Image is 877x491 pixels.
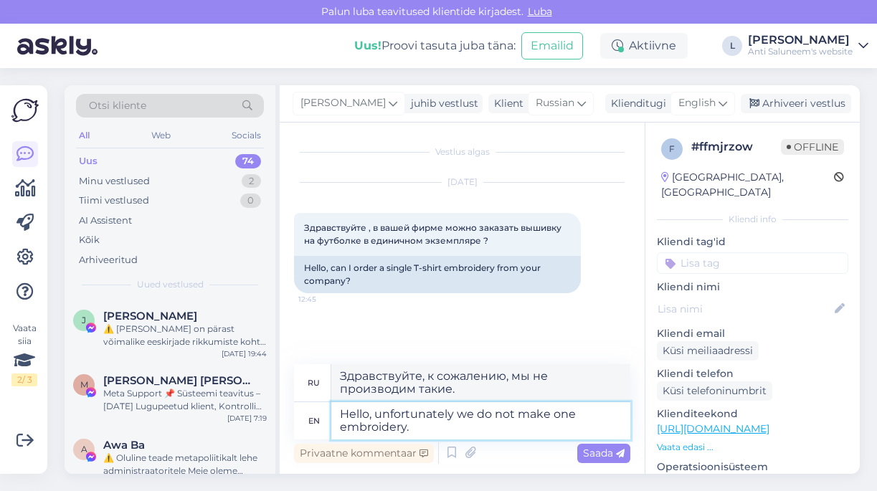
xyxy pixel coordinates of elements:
[781,139,844,155] span: Offline
[294,256,581,293] div: Hello, can I order a single T-shirt embroidery from your company?
[354,37,516,54] div: Proovi tasuta juba täna:
[657,441,848,454] p: Vaata edasi ...
[79,253,138,267] div: Arhiveeritud
[657,381,772,401] div: Küsi telefoninumbrit
[521,32,583,59] button: Emailid
[79,214,132,228] div: AI Assistent
[657,366,848,381] p: Kliendi telefon
[80,379,88,390] span: M
[658,301,832,317] input: Lisa nimi
[79,154,98,168] div: Uus
[300,95,386,111] span: [PERSON_NAME]
[298,294,352,305] span: 12:45
[81,444,87,454] span: A
[148,126,174,145] div: Web
[103,452,267,477] div: ⚠️ Oluline teade metapoliitikalt lehe administraatoritele Meie oleme metapoliitika tugimeeskond. ...
[103,374,252,387] span: Margot Carvajal Villavisencio
[657,406,848,421] p: Klienditeekond
[657,341,759,361] div: Küsi meiliaadressi
[308,371,320,395] div: ru
[229,126,264,145] div: Socials
[240,194,261,208] div: 0
[103,387,267,413] div: Meta Support 📌 Süsteemi teavitus – [DATE] Lugupeetud klient, Kontrolli käigus tuvastasime, et tei...
[76,126,93,145] div: All
[657,234,848,249] p: Kliendi tag'id
[657,326,848,341] p: Kliendi email
[600,33,688,59] div: Aktiivne
[583,447,625,459] span: Saada
[748,34,853,46] div: [PERSON_NAME]
[331,402,630,439] textarea: Hello, unfortunately we do not make one embroidery
[748,34,868,57] a: [PERSON_NAME]Anti Saluneem's website
[227,413,267,424] div: [DATE] 7:19
[294,444,434,463] div: Privaatne kommentaar
[657,213,848,226] div: Kliendi info
[103,310,197,323] span: Julia Stagno
[11,373,37,386] div: 2 / 3
[661,170,834,200] div: [GEOGRAPHIC_DATA], [GEOGRAPHIC_DATA]
[741,94,851,113] div: Arhiveeri vestlus
[331,364,630,401] textarea: Здравствуйте, к сожалению, мы не производим такие.
[669,143,675,154] span: f
[82,315,86,325] span: J
[308,409,320,433] div: en
[657,459,848,475] p: Operatsioonisüsteem
[235,154,261,168] div: 74
[354,39,381,52] b: Uus!
[103,439,145,452] span: Awa Ba
[605,96,666,111] div: Klienditugi
[748,46,853,57] div: Anti Saluneem's website
[89,98,146,113] span: Otsi kliente
[405,96,478,111] div: juhib vestlust
[304,222,564,246] span: Здравствуйте , в вашей фирме можно заказать вышивку на футболке в единичном экземпляре ?
[242,174,261,189] div: 2
[536,95,574,111] span: Russian
[79,233,100,247] div: Kõik
[488,96,523,111] div: Klient
[11,322,37,386] div: Vaata siia
[722,36,742,56] div: L
[79,194,149,208] div: Tiimi vestlused
[657,280,848,295] p: Kliendi nimi
[657,422,769,435] a: [URL][DOMAIN_NAME]
[657,252,848,274] input: Lisa tag
[137,278,204,291] span: Uued vestlused
[523,5,556,18] span: Luba
[294,146,630,158] div: Vestlus algas
[222,348,267,359] div: [DATE] 19:44
[103,323,267,348] div: ⚠️ [PERSON_NAME] on pärast võimalike eeskirjade rikkumiste kohta käivat teavitust lisatud ajutist...
[11,97,39,124] img: Askly Logo
[691,138,781,156] div: # ffmjrzow
[79,174,150,189] div: Minu vestlused
[678,95,716,111] span: English
[294,176,630,189] div: [DATE]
